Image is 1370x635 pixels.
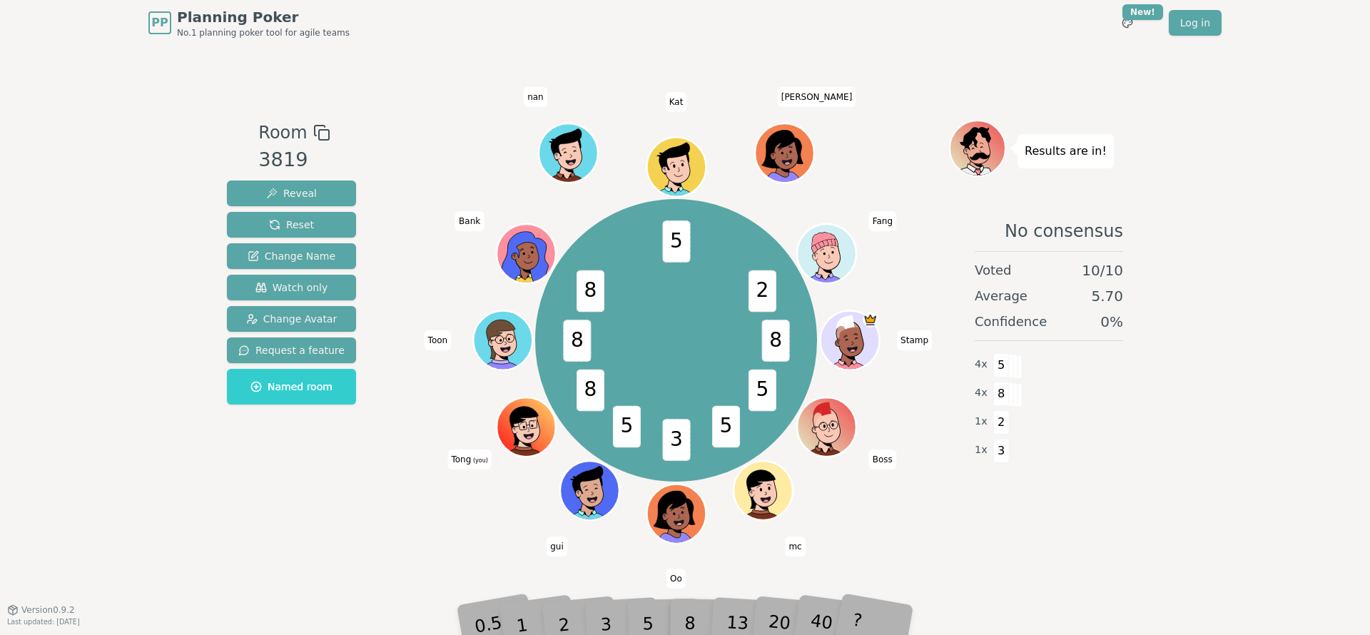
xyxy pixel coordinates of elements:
span: 2 [993,410,1010,435]
span: Planning Poker [177,7,350,27]
span: No.1 planning poker tool for agile teams [177,27,350,39]
button: Request a feature [227,337,356,363]
span: Voted [975,260,1012,280]
span: 8 [577,369,604,411]
div: New! [1122,4,1163,20]
span: 3 [662,419,690,461]
span: Click to change your name [869,449,896,469]
span: 1 x [975,414,988,430]
span: 5 [662,220,690,263]
a: Log in [1169,10,1222,36]
span: 4 x [975,385,988,401]
span: 5 [612,405,640,447]
p: Results are in! [1025,141,1107,161]
span: 1 x [975,442,988,458]
span: Request a feature [238,343,345,357]
span: Click to change your name [524,87,547,107]
div: 3819 [258,146,330,175]
span: 5.70 [1091,286,1123,306]
span: 8 [577,270,604,312]
span: Click to change your name [785,537,805,557]
button: New! [1115,10,1140,36]
span: Click to change your name [455,211,484,231]
span: 8 [761,320,789,362]
span: 10 / 10 [1082,260,1123,280]
span: Click to change your name [547,537,567,557]
button: Reveal [227,181,356,206]
span: Change Name [248,249,335,263]
span: No consensus [1005,220,1123,243]
button: Click to change your avatar [498,400,554,455]
button: Reset [227,212,356,238]
span: 8 [563,320,591,362]
span: (you) [471,457,488,464]
span: Room [258,120,307,146]
span: Reset [269,218,314,232]
button: Change Name [227,243,356,269]
span: 5 [712,405,740,447]
span: Version 0.9.2 [21,604,75,616]
span: Named room [250,380,333,394]
span: Click to change your name [447,449,491,469]
span: PP [151,14,168,31]
span: 8 [993,382,1010,406]
span: Average [975,286,1027,306]
span: Click to change your name [666,569,686,589]
button: Change Avatar [227,306,356,332]
span: 0 % [1100,312,1123,332]
span: 5 [748,369,776,411]
span: Click to change your name [666,92,687,112]
a: PPPlanning PokerNo.1 planning poker tool for agile teams [148,7,350,39]
span: Change Avatar [246,312,338,326]
button: Watch only [227,275,356,300]
span: Stamp is the host [863,313,878,327]
span: 3 [993,439,1010,463]
span: Watch only [255,280,328,295]
span: Click to change your name [425,330,452,350]
span: Click to change your name [869,211,896,231]
span: Confidence [975,312,1047,332]
span: Click to change your name [778,87,856,107]
span: Reveal [266,186,317,200]
span: 5 [993,353,1010,377]
button: Version0.9.2 [7,604,75,616]
span: Click to change your name [897,330,932,350]
span: Last updated: [DATE] [7,618,80,626]
span: 4 x [975,357,988,372]
span: 2 [748,270,776,312]
button: Named room [227,369,356,405]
